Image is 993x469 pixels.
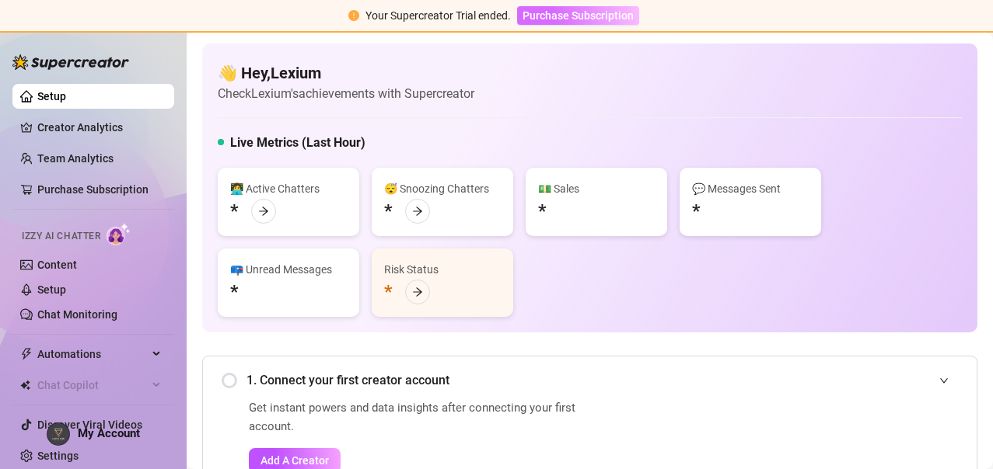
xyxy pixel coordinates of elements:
[222,361,958,399] div: 1. Connect your first creator account
[412,206,423,217] span: arrow-right
[37,308,117,321] a: Chat Monitoring
[218,84,474,103] article: Check Lexium's achievements with Supercreator
[384,180,501,197] div: 😴 Snoozing Chatters
[249,399,608,436] span: Get instant powers and data insights after connecting your first account.
[37,342,148,367] span: Automations
[107,223,131,245] img: AI Chatter
[37,183,149,196] a: Purchase Subscription
[37,152,114,165] a: Team Analytics
[218,62,474,84] h4: 👋 Hey, Lexium
[20,380,30,391] img: Chat Copilot
[517,9,639,22] a: Purchase Subscription
[412,287,423,297] span: arrow-right
[37,259,77,271] a: Content
[939,376,949,385] span: expanded
[37,419,142,431] a: Discover Viral Videos
[384,261,501,278] div: Risk Status
[365,9,511,22] span: Your Supercreator Trial ended.
[538,180,655,197] div: 💵 Sales
[37,90,66,102] a: Setup
[348,10,359,21] span: exclamation-circle
[22,229,100,244] span: Izzy AI Chatter
[37,450,79,462] a: Settings
[20,348,33,360] span: thunderbolt
[37,373,148,398] span: Chat Copilot
[523,9,634,22] span: Purchase Subscription
[260,454,329,467] span: Add A Creator
[78,426,140,440] span: My Account
[230,261,347,278] div: 📪 Unread Messages
[247,370,958,390] span: 1. Connect your first creator account
[12,54,129,70] img: logo-BBDzfeDw.svg
[230,180,347,197] div: 👩‍💻 Active Chatters
[517,6,639,25] button: Purchase Subscription
[230,134,365,152] h5: Live Metrics (Last Hour)
[37,283,66,296] a: Setup
[258,206,269,217] span: arrow-right
[692,180,809,197] div: 💬 Messages Sent
[37,115,162,140] a: Creator Analytics
[47,423,69,445] img: AEdFTp5n4sbDC1TCgLGPGAzl5_VO5dSaNZ6YMeKwQjIA=s96-c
